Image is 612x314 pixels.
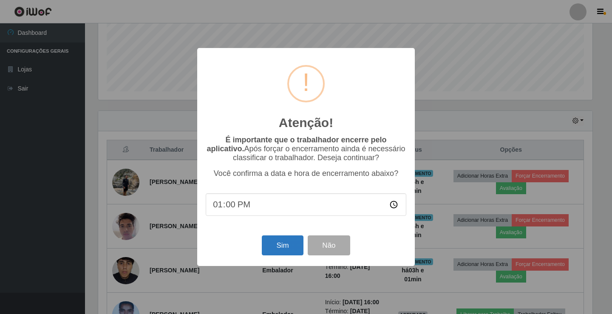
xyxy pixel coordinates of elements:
[279,115,333,130] h2: Atenção!
[262,235,303,255] button: Sim
[207,136,386,153] b: É importante que o trabalhador encerre pelo aplicativo.
[206,136,406,162] p: Após forçar o encerramento ainda é necessário classificar o trabalhador. Deseja continuar?
[206,169,406,178] p: Você confirma a data e hora de encerramento abaixo?
[308,235,350,255] button: Não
